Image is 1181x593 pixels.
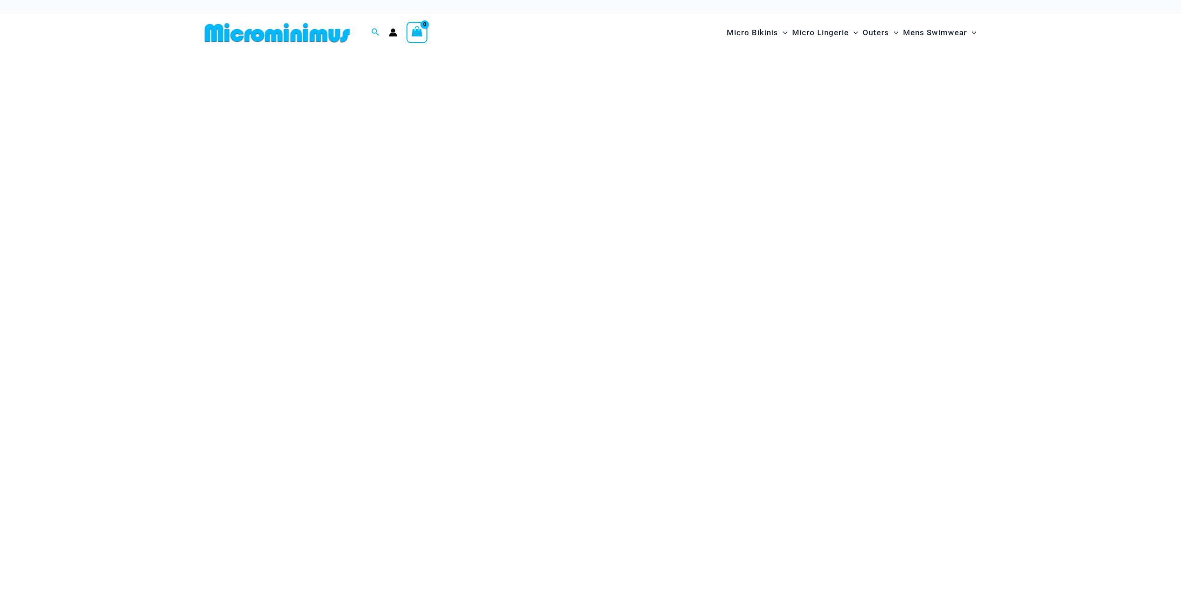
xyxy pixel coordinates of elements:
nav: Site Navigation [723,17,981,48]
span: Menu Toggle [967,21,976,45]
span: Micro Bikinis [727,21,778,45]
img: MM SHOP LOGO FLAT [201,22,354,43]
a: OutersMenu ToggleMenu Toggle [860,19,901,47]
span: Micro Lingerie [792,21,849,45]
a: Micro BikinisMenu ToggleMenu Toggle [724,19,790,47]
a: Micro LingerieMenu ToggleMenu Toggle [790,19,860,47]
a: Mens SwimwearMenu ToggleMenu Toggle [901,19,979,47]
span: Menu Toggle [849,21,858,45]
a: Account icon link [389,28,397,37]
span: Menu Toggle [889,21,898,45]
a: View Shopping Cart, empty [407,22,428,43]
a: Search icon link [371,27,380,38]
span: Menu Toggle [778,21,787,45]
span: Outers [863,21,889,45]
span: Mens Swimwear [903,21,967,45]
